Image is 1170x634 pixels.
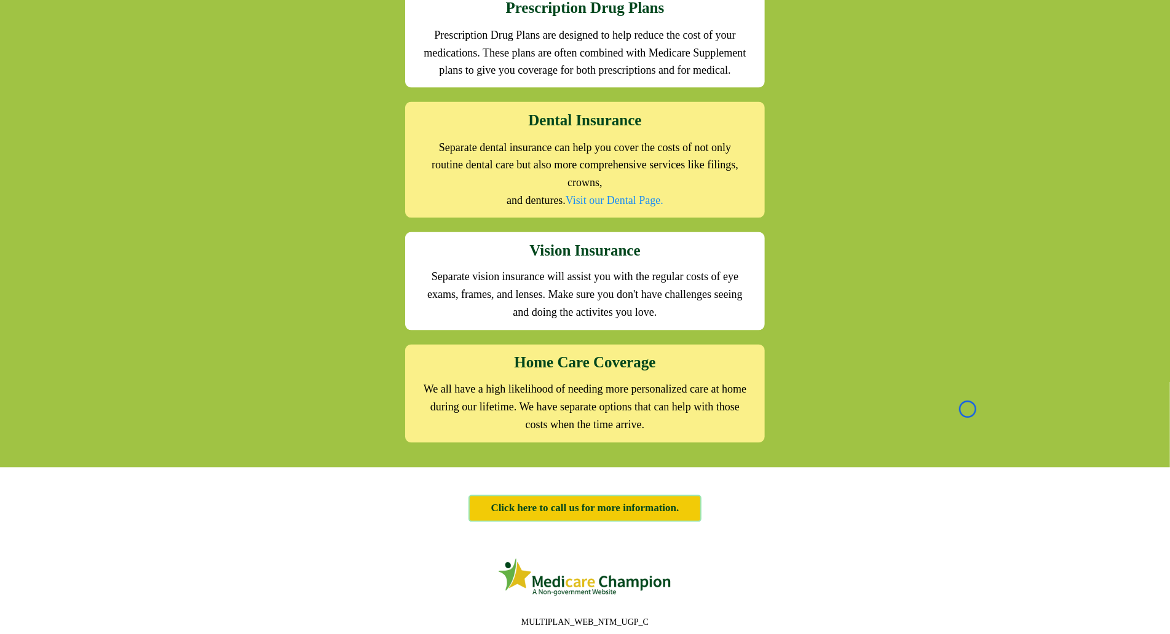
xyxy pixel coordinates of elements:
[232,617,939,628] p: MULTIPLAN_WEB_NTM_UGP_C
[528,112,641,128] strong: Dental Insurance
[468,495,702,522] a: Click here to call us for more information.
[566,194,663,206] a: Visit our Dental Page.
[423,381,747,434] h2: We all have a high likelihood of needing more personalized care at home during our lifetime. We h...
[423,192,747,209] h2: and dentures.
[423,26,747,79] h2: Prescription Drug Plans are designed to help reduce the cost of your medications. These plans are...
[423,268,747,321] h2: Separate vision insurance will assist you with the regular costs of eye exams, frames, and lenses...
[514,354,655,371] strong: Home Care Coverage
[423,139,747,192] h2: Separate dental insurance can help you cover the costs of not only routine dental care but also m...
[491,503,679,515] span: Click here to call us for more information.
[529,242,640,259] strong: Vision Insurance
